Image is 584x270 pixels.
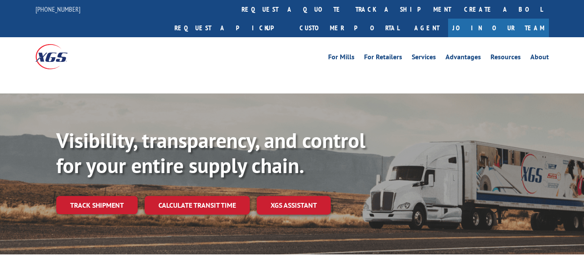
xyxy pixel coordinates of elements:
a: [PHONE_NUMBER] [35,5,81,13]
a: Join Our Team [448,19,549,37]
a: For Mills [328,54,355,63]
a: Services [412,54,436,63]
a: Calculate transit time [145,196,250,215]
a: Resources [490,54,521,63]
b: Visibility, transparency, and control for your entire supply chain. [56,127,365,179]
a: Customer Portal [293,19,406,37]
a: For Retailers [364,54,402,63]
a: Agent [406,19,448,37]
a: About [530,54,549,63]
a: Track shipment [56,196,138,214]
a: Request a pickup [168,19,293,37]
a: XGS ASSISTANT [257,196,331,215]
a: Advantages [445,54,481,63]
